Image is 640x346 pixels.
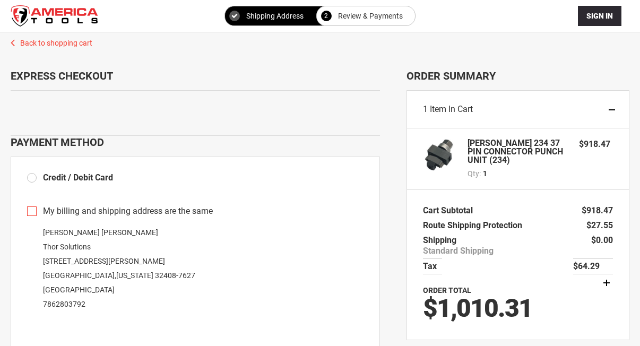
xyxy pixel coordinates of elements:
[43,172,113,183] span: Credit / Debit Card
[11,5,98,27] a: store logo
[483,168,487,179] span: 1
[591,235,613,245] span: $0.00
[11,5,98,27] img: America Tools
[8,94,382,125] iframe: Secure express checkout frame
[468,139,568,165] strong: [PERSON_NAME] 234 37 PIN CONNECTOR PUNCH UNIT (234)
[43,300,85,308] a: 7862803792
[423,258,442,274] th: Tax
[423,293,532,323] span: $1,010.31
[586,12,613,20] span: Sign In
[423,203,478,218] th: Cart Subtotal
[423,139,455,171] img: GREENLEE 234 37 PIN CONNECTOR PUNCH UNIT (234)
[338,10,403,22] span: Review & Payments
[116,271,153,280] span: [US_STATE]
[423,218,527,233] th: Route Shipping Protection
[423,286,471,295] strong: Order Total
[423,235,456,245] span: Shipping
[491,313,640,346] iframe: LiveChat chat widget
[423,104,428,114] span: 1
[579,139,610,149] span: $918.47
[246,10,304,22] span: Shipping Address
[468,169,479,178] span: Qty
[27,226,364,312] div: [PERSON_NAME] [PERSON_NAME] Thor Solutions [STREET_ADDRESS][PERSON_NAME] [GEOGRAPHIC_DATA] , 3240...
[11,136,380,149] div: Payment Method
[423,246,494,256] span: Standard Shipping
[11,70,113,82] span: Express Checkout
[324,10,328,22] span: 2
[407,70,629,82] span: Order Summary
[578,6,621,26] button: Sign In
[582,205,613,215] span: $918.47
[573,261,613,272] span: $64.29
[43,205,213,218] span: My billing and shipping address are the same
[430,104,473,114] span: Item in Cart
[586,220,613,230] span: $27.55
